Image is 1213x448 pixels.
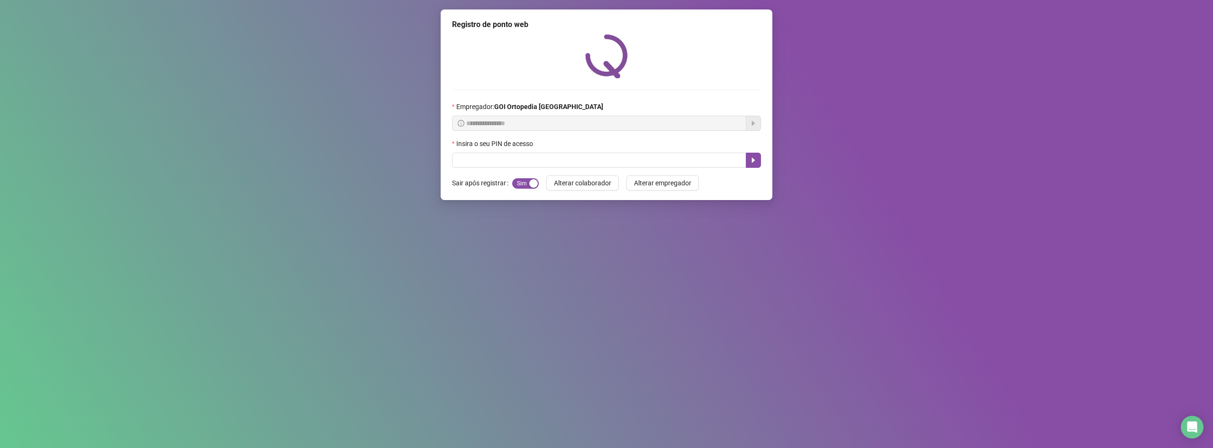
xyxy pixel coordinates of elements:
[494,103,603,110] strong: GOI Ortopedia [GEOGRAPHIC_DATA]
[452,19,761,30] div: Registro de ponto web
[626,175,699,191] button: Alterar empregador
[452,138,539,149] label: Insira o seu PIN de acesso
[456,101,603,112] span: Empregador :
[750,156,757,164] span: caret-right
[452,175,512,191] label: Sair após registrar
[634,178,691,188] span: Alterar empregador
[458,120,464,127] span: info-circle
[554,178,611,188] span: Alterar colaborador
[1181,416,1204,439] div: Open Intercom Messenger
[546,175,619,191] button: Alterar colaborador
[585,34,628,78] img: QRPoint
